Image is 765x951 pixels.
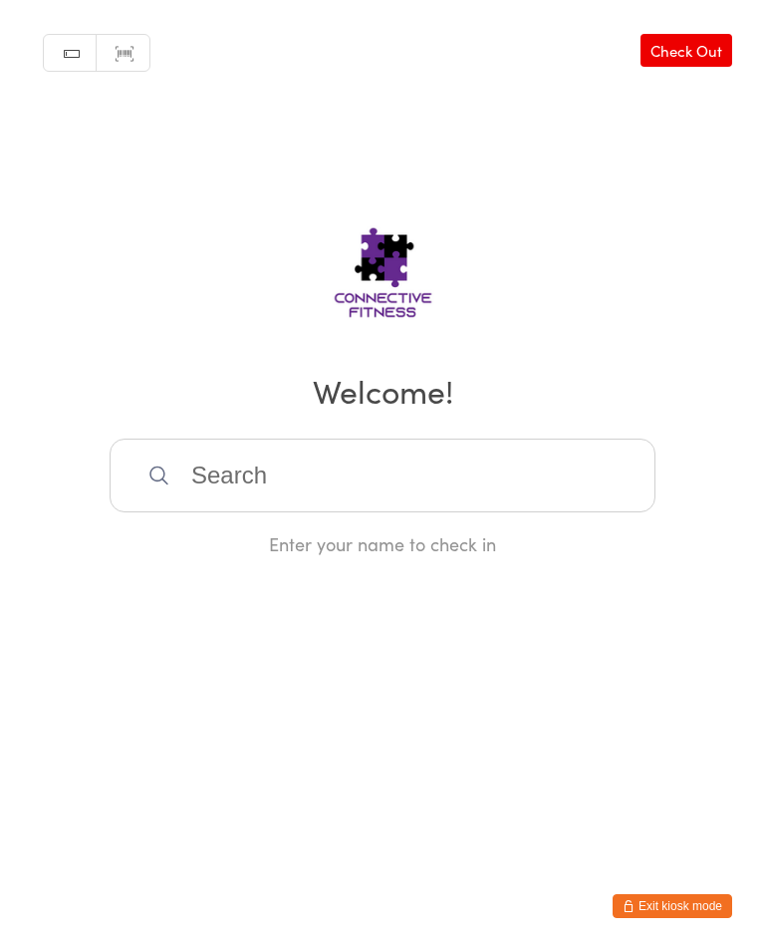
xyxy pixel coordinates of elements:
[613,894,732,918] button: Exit kiosk mode
[110,531,655,556] div: Enter your name to check in
[271,190,495,340] img: Connective Fitness
[640,34,732,67] a: Check Out
[20,368,745,413] h2: Welcome!
[110,439,655,512] input: Search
